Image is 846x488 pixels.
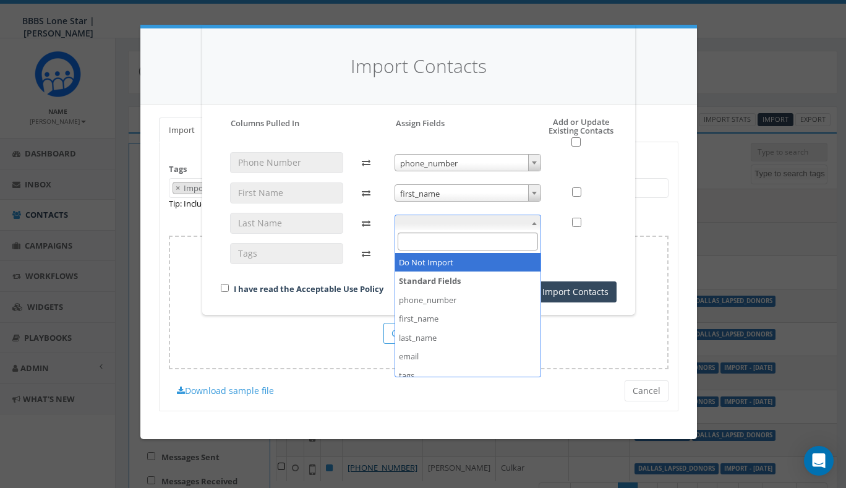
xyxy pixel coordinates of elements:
[395,291,540,310] li: phone_number
[396,118,445,129] h5: Assign Fields
[534,281,617,302] button: Import Contacts
[571,137,581,147] input: Select All
[398,233,538,250] input: Search
[395,272,540,385] li: Standard Fields
[395,155,540,172] span: phone_number
[230,243,343,264] input: Tags
[804,446,834,476] div: Open Intercom Messenger
[231,118,299,129] h5: Columns Pulled In
[221,53,617,80] h4: Import Contacts
[395,154,541,171] span: phone_number
[395,347,540,366] li: email
[395,366,540,385] li: tags
[395,328,540,348] li: last_name
[230,213,343,234] input: Last Name
[234,283,383,294] a: I have read the Acceptable Use Policy
[395,272,540,291] strong: Standard Fields
[395,309,540,328] li: first_name
[521,118,617,147] h5: Add or Update Existing Contacts
[395,185,540,202] span: first_name
[230,182,343,203] input: First Name
[230,152,343,173] input: Phone Number
[395,184,541,202] span: first_name
[395,253,540,272] li: Do Not Import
